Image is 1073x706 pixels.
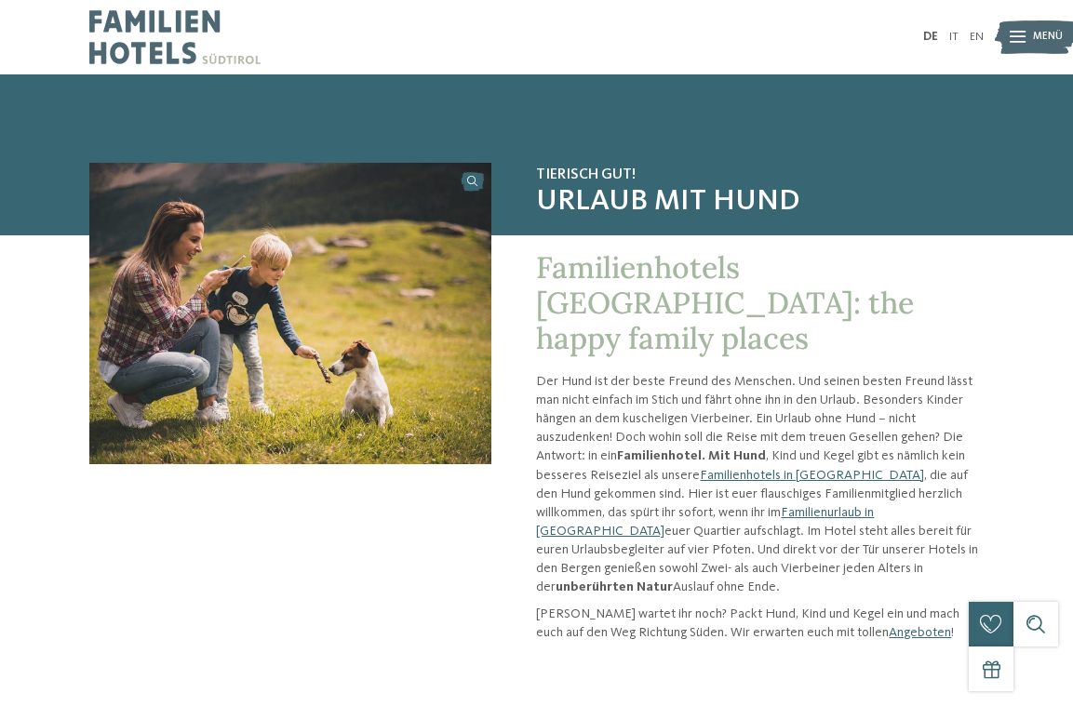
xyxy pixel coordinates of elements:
[536,248,914,358] span: Familienhotels [GEOGRAPHIC_DATA]: the happy family places
[536,184,984,220] span: Urlaub mit Hund
[889,626,951,639] a: Angeboten
[949,31,959,43] a: IT
[89,163,491,464] img: Familienhotel: Mit Hund in den Urlaub
[617,449,766,462] strong: Familienhotel. Mit Hund
[700,469,924,482] a: Familienhotels in [GEOGRAPHIC_DATA]
[970,31,984,43] a: EN
[536,167,984,184] span: Tierisch gut!
[923,31,938,43] a: DE
[556,580,673,593] strong: unberührten Natur
[1033,30,1063,45] span: Menü
[536,372,984,597] p: Der Hund ist der beste Freund des Menschen. Und seinen besten Freund lässt man nicht einfach im S...
[536,605,984,642] p: [PERSON_NAME] wartet ihr noch? Packt Hund, Kind und Kegel ein und mach euch auf den Weg Richtung ...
